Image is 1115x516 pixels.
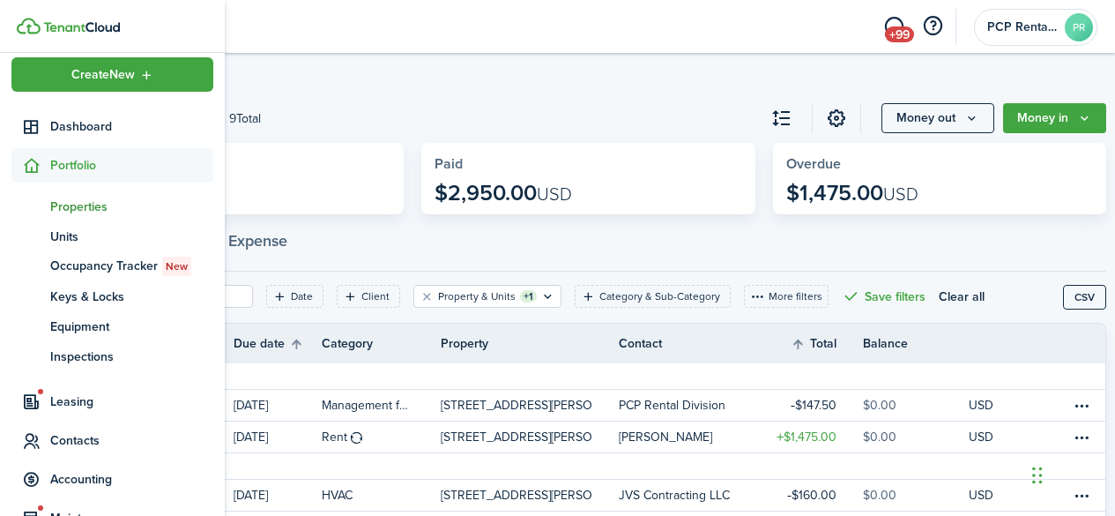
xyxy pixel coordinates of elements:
button: Expense [211,219,305,272]
filter-tag-counter: +1 [520,290,537,303]
img: TenantCloud [43,22,120,33]
table-info-title: HVAC [322,486,353,505]
a: Equipment [11,311,213,341]
widget-stats-title: Paid [435,156,741,172]
a: [STREET_ADDRESS][PERSON_NAME] [441,390,619,421]
span: Inspections [50,348,213,366]
th: Contact [619,334,757,353]
table-profile-info-text: JVS Contracting LLC [619,489,730,503]
a: $0.00 [863,422,969,452]
filter-tag-label: Date [291,288,313,304]
a: Properties [11,191,213,221]
button: CSV [1063,285,1106,310]
a: $147.50 [757,390,863,421]
a: PCP Rental Division [619,390,757,421]
widget-stats-title: Outstanding [84,156,390,172]
a: Rent [322,422,441,452]
filter-tag: Open filter [337,285,400,308]
span: PCP Rental Division [987,21,1058,34]
widget-stats-title: Overdue [786,156,1093,172]
span: USD [537,181,572,207]
p: [DATE] [234,486,268,505]
p: [DATE] [234,428,268,446]
img: TenantCloud [17,18,41,34]
header-page-total: 9 Total [229,109,261,128]
table-info-title: Management fees [322,396,414,415]
button: Open resource center [918,11,948,41]
th: Category [322,334,441,353]
span: +99 [885,26,914,42]
a: Dashboard [11,109,213,144]
a: Inspections [11,341,213,371]
th: Property [441,334,619,353]
span: New [166,258,188,274]
button: More filters [744,285,829,308]
table-amount-description: $0.00 [863,396,896,415]
table-amount-title: $160.00 [787,486,836,505]
th: Sort [234,333,322,355]
p: USD [969,486,993,505]
th: Sort [791,333,863,355]
p: [DATE] [234,396,268,415]
span: Portfolio [50,156,213,175]
filter-tag: Open filter [575,285,731,308]
a: [DATE] [234,422,322,452]
a: Keys & Locks [11,281,213,311]
p: [STREET_ADDRESS][PERSON_NAME] [441,486,592,505]
button: Money in [1003,103,1106,133]
a: HVAC [322,480,441,511]
filter-tag: Open filter [413,285,561,308]
span: Dashboard [50,117,213,136]
span: Accounting [50,470,213,489]
table-amount-description: $0.00 [863,428,896,446]
a: [DATE] [234,480,322,511]
button: Open menu [1003,103,1106,133]
button: Save filters [842,285,925,308]
span: Leasing [50,393,213,411]
iframe: Chat Widget [1027,431,1115,516]
avatar-text: PR [1065,13,1093,41]
p: [STREET_ADDRESS][PERSON_NAME] [441,396,592,415]
a: USD [969,390,1017,421]
button: Open menu [11,57,213,92]
filter-tag-label: Client [361,288,390,304]
a: $1,475.00 [757,422,863,452]
table-amount-title: $147.50 [791,396,836,415]
p: $1,475.00 [786,181,918,206]
a: Units [11,221,213,251]
table-profile-info-text: [PERSON_NAME] [619,430,712,445]
a: $160.00 [757,480,863,511]
span: Properties [50,198,213,216]
filter-tag-label: Property & Units [438,288,516,304]
table-profile-info-text: PCP Rental Division [619,399,725,413]
a: Messaging [877,4,911,49]
a: Occupancy TrackerNew [11,251,213,281]
a: [PERSON_NAME] [619,422,757,452]
p: USD [969,396,993,415]
button: Money out [881,103,994,133]
th: Balance [863,334,969,353]
table-amount-title: $1,475.00 [777,428,836,446]
a: [DATE] [234,390,322,421]
a: JVS Contracting LLC [619,480,757,511]
span: Create New [71,69,135,81]
a: $0.00 [863,480,969,511]
span: Occupancy Tracker [50,257,213,276]
filter-tag-label: Category & Sub-Category [599,288,720,304]
span: Contacts [50,431,213,450]
p: [STREET_ADDRESS][PERSON_NAME] [441,428,592,446]
a: Management fees [322,390,441,421]
p: $2,950.00 [435,181,572,206]
a: USD [969,480,1017,511]
a: [STREET_ADDRESS][PERSON_NAME] [441,422,619,452]
table-info-title: Rent [322,428,347,446]
p: USD [969,428,993,446]
span: Keys & Locks [50,288,213,306]
button: Clear all [939,285,985,308]
span: USD [883,181,918,207]
div: Drag [1032,449,1043,502]
table-amount-description: $0.00 [863,486,896,505]
button: Clear filter [420,289,435,303]
span: Equipment [50,318,213,336]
